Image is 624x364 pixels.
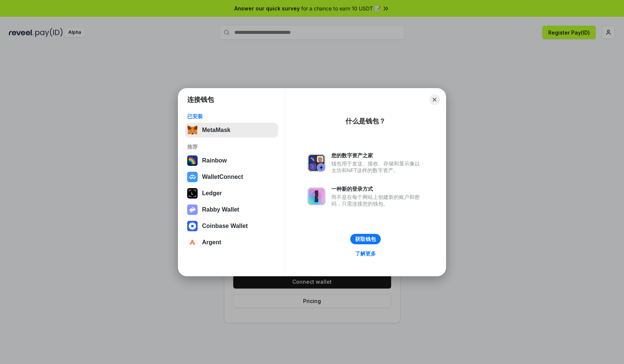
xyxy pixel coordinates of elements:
[331,186,423,192] div: 一种新的登录方式
[185,186,278,201] button: Ledger
[187,188,198,199] img: svg+xml,%3Csvg%20xmlns%3D%22http%3A%2F%2Fwww.w3.org%2F2000%2Fsvg%22%20width%3D%2228%22%20height%3...
[202,157,227,164] div: Rainbow
[331,160,423,174] div: 钱包用于发送、接收、存储和显示像以太坊和NFT这样的数字资产。
[187,237,198,248] img: svg+xml,%3Csvg%20width%3D%2228%22%20height%3D%2228%22%20viewBox%3D%220%200%2028%2028%22%20fill%3D...
[202,190,222,197] div: Ledger
[355,250,376,257] div: 了解更多
[331,194,423,207] div: 而不是在每个网站上创建新的账户和密码，只需连接您的钱包。
[187,172,198,182] img: svg+xml,%3Csvg%20width%3D%2228%22%20height%3D%2228%22%20viewBox%3D%220%200%2028%2028%22%20fill%3D...
[202,174,243,180] div: WalletConnect
[187,144,276,150] div: 推荐
[185,153,278,168] button: Rainbow
[355,236,376,242] div: 获取钱包
[350,234,381,244] button: 获取钱包
[185,170,278,184] button: WalletConnect
[308,187,325,205] img: svg+xml,%3Csvg%20xmlns%3D%22http%3A%2F%2Fwww.w3.org%2F2000%2Fsvg%22%20fill%3D%22none%22%20viewBox...
[187,125,198,135] img: svg+xml,%3Csvg%20fill%3D%22none%22%20height%3D%2233%22%20viewBox%3D%220%200%2035%2033%22%20width%...
[187,113,276,120] div: 已安装
[202,239,221,246] div: Argent
[187,221,198,231] img: svg+xml,%3Csvg%20width%3D%2228%22%20height%3D%2228%22%20viewBox%3D%220%200%2028%2028%22%20fill%3D...
[185,219,278,233] button: Coinbase Wallet
[187,95,214,104] h1: 连接钱包
[308,154,325,172] img: svg+xml,%3Csvg%20xmlns%3D%22http%3A%2F%2Fwww.w3.org%2F2000%2Fsvg%22%20fill%3D%22none%22%20viewBox...
[185,202,278,217] button: Rabby Wallet
[202,223,248,229] div: Coinbase Wallet
[202,127,230,133] div: MetaMask
[429,94,440,105] button: Close
[187,204,198,215] img: svg+xml,%3Csvg%20xmlns%3D%22http%3A%2F%2Fwww.w3.org%2F2000%2Fsvg%22%20fill%3D%22none%22%20viewBox...
[187,155,198,166] img: svg+xml,%3Csvg%20width%3D%22120%22%20height%3D%22120%22%20viewBox%3D%220%200%20120%20120%22%20fil...
[202,206,239,213] div: Rabby Wallet
[345,117,386,126] div: 什么是钱包？
[331,152,423,159] div: 您的数字资产之家
[185,235,278,250] button: Argent
[351,249,380,258] a: 了解更多
[185,123,278,138] button: MetaMask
